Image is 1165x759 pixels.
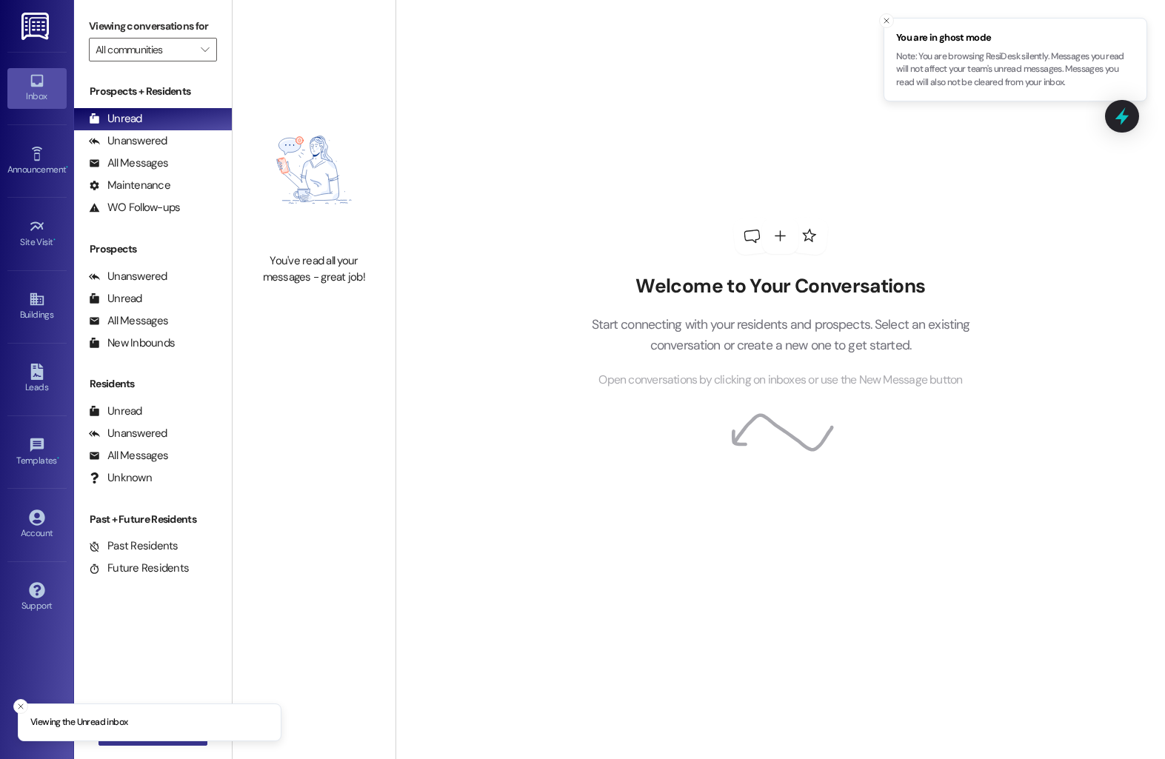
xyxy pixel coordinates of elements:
[89,133,167,149] div: Unanswered
[89,156,168,171] div: All Messages
[89,470,152,486] div: Unknown
[249,253,379,285] div: You've read all your messages - great job!
[89,15,217,38] label: Viewing conversations for
[89,178,170,193] div: Maintenance
[7,432,67,472] a: Templates •
[569,275,992,298] h2: Welcome to Your Conversations
[53,235,56,245] span: •
[201,44,209,56] i: 
[7,214,67,254] a: Site Visit •
[57,453,59,464] span: •
[89,335,175,351] div: New Inbounds
[89,313,168,329] div: All Messages
[7,359,67,399] a: Leads
[249,94,379,246] img: empty-state
[30,716,127,729] p: Viewing the Unread inbox
[74,512,232,527] div: Past + Future Residents
[89,111,142,127] div: Unread
[74,376,232,392] div: Residents
[13,699,28,714] button: Close toast
[569,314,992,356] p: Start connecting with your residents and prospects. Select an existing conversation or create a n...
[7,578,67,618] a: Support
[598,371,962,389] span: Open conversations by clicking on inboxes or use the New Message button
[66,162,68,173] span: •
[7,287,67,327] a: Buildings
[7,68,67,108] a: Inbox
[89,426,167,441] div: Unanswered
[896,50,1135,90] p: Note: You are browsing ResiDesk silently. Messages you read will not affect your team's unread me...
[89,200,180,215] div: WO Follow-ups
[7,505,67,545] a: Account
[21,13,52,40] img: ResiDesk Logo
[74,84,232,99] div: Prospects + Residents
[89,448,168,464] div: All Messages
[89,269,167,284] div: Unanswered
[896,30,1135,45] span: You are in ghost mode
[89,404,142,419] div: Unread
[89,538,178,554] div: Past Residents
[89,291,142,307] div: Unread
[96,38,193,61] input: All communities
[879,13,894,28] button: Close toast
[89,561,189,576] div: Future Residents
[74,241,232,257] div: Prospects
